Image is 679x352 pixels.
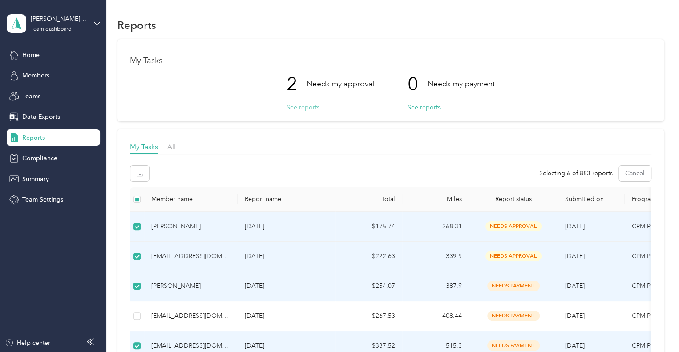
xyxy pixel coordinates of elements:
td: $254.07 [335,271,402,301]
div: [EMAIL_ADDRESS][DOMAIN_NAME] [151,251,230,261]
span: Members [22,71,49,80]
p: [DATE] [245,222,328,231]
p: 2 [287,65,307,103]
p: [DATE] [245,281,328,291]
div: Miles [409,195,462,203]
span: [DATE] [565,223,585,230]
div: [EMAIL_ADDRESS][DOMAIN_NAME] [151,311,230,321]
span: Report status [476,195,551,203]
div: Member name [151,195,230,203]
th: Report name [238,187,335,212]
th: Member name [144,187,238,212]
div: Team dashboard [31,27,72,32]
td: 339.9 [402,242,469,271]
span: My Tasks [130,142,158,151]
span: Team Settings [22,195,63,204]
button: See reports [408,103,441,112]
span: Home [22,50,40,60]
p: [DATE] [245,311,328,321]
p: Needs my payment [428,78,495,89]
span: All [167,142,176,151]
span: [DATE] [565,312,585,320]
p: [DATE] [245,341,328,351]
span: Data Exports [22,112,60,121]
div: Total [343,195,395,203]
button: See reports [287,103,319,112]
p: [DATE] [245,251,328,261]
div: [PERSON_NAME]'s Team [31,14,86,24]
p: 0 [408,65,428,103]
h1: Reports [117,20,156,30]
iframe: Everlance-gr Chat Button Frame [629,302,679,352]
span: Compliance [22,154,57,163]
p: Needs my approval [307,78,374,89]
td: $267.53 [335,301,402,331]
span: needs payment [487,281,540,291]
td: $175.74 [335,212,402,242]
span: [DATE] [565,342,585,349]
button: Cancel [619,166,651,181]
div: [EMAIL_ADDRESS][DOMAIN_NAME] [151,341,230,351]
h1: My Tasks [130,56,651,65]
span: needs approval [485,221,542,231]
span: [DATE] [565,282,585,290]
span: Teams [22,92,40,101]
div: [PERSON_NAME] [151,281,230,291]
span: Summary [22,174,49,184]
td: $222.63 [335,242,402,271]
span: Selecting 6 of 883 reports [539,169,613,178]
button: Help center [5,338,50,348]
td: 408.44 [402,301,469,331]
td: 268.31 [402,212,469,242]
span: needs payment [487,340,540,351]
span: [DATE] [565,252,585,260]
th: Submitted on [558,187,625,212]
span: needs payment [487,311,540,321]
td: 387.9 [402,271,469,301]
span: needs approval [485,251,542,261]
div: [PERSON_NAME] [151,222,230,231]
span: Reports [22,133,45,142]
